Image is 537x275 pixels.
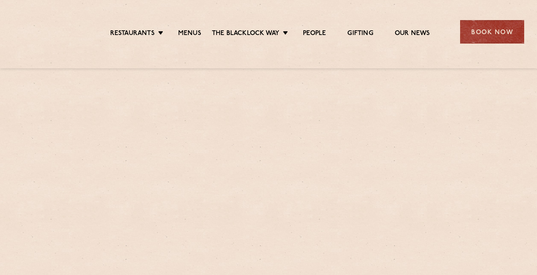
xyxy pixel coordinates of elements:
a: People [303,29,326,39]
img: svg%3E [13,8,84,56]
a: Gifting [347,29,373,39]
a: The Blacklock Way [212,29,279,39]
a: Restaurants [110,29,155,39]
a: Our News [395,29,430,39]
div: Book Now [460,20,524,44]
a: Menus [178,29,201,39]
